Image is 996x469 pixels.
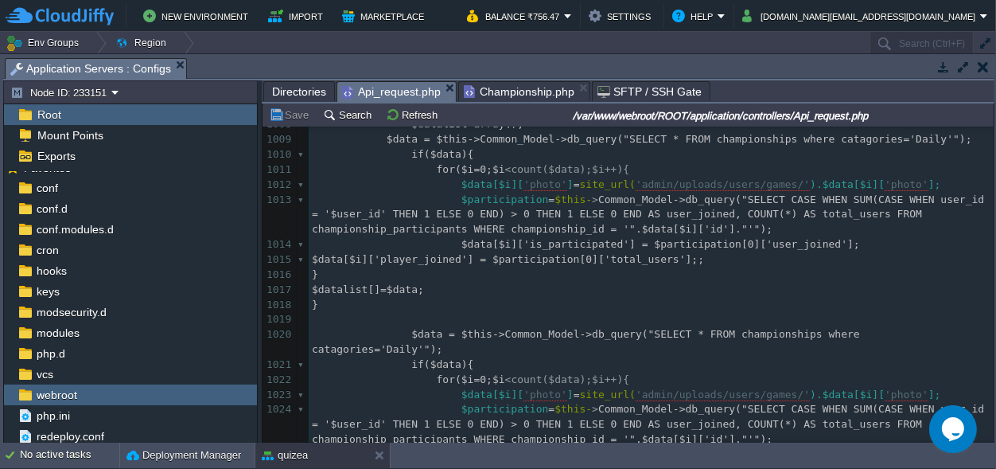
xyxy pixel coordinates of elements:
span: 'admin/uploads/users/games/' [636,178,810,191]
span: if($data){ [312,358,474,370]
div: 1020 [263,327,294,342]
span: site_url( [580,389,636,401]
span: $this- [554,193,592,205]
span: = [574,389,580,401]
button: Deployment Manager [126,448,241,463]
span: = [548,403,554,415]
span: = [548,193,554,205]
a: redeploy.conf [33,429,107,444]
span: if($data){ [312,148,474,160]
span: = [574,178,580,190]
div: 1014 [263,237,294,252]
span: < [505,373,512,385]
span: ]; [928,389,941,401]
span: $data = $this->Common_Model->db_query("SELECT * FROM championships where catagories='Daily'"); [312,133,972,145]
div: 1019 [263,312,294,327]
span: Directories [272,82,326,101]
li: /var/www/webroot/ROOT/admin/application/controllers/Championship.php [458,81,590,101]
span: } [312,268,318,280]
span: Common_Model->db_query("SELECT CASE WHEN SUM(CASE WHEN user_id = '$user_id' THEN 1 ELSE 0 END) > ... [312,403,990,445]
span: 'photo' [885,178,928,191]
a: hooks [33,264,69,278]
a: Root [34,107,64,122]
span: $data[$i]['player_joined'] = $participation[0]['total_users'];; [312,253,704,265]
span: < [505,163,512,175]
span: ] [567,178,574,190]
div: 1023 [263,388,294,403]
button: Env Groups [6,32,84,54]
button: Balance ₹756.47 [467,6,564,25]
span: ] [567,389,574,401]
span: > [592,403,598,415]
img: CloudJiffy [6,6,114,26]
span: keys [33,284,62,299]
div: 1015 [263,252,294,268]
a: webroot [33,388,80,402]
button: Region [115,32,172,54]
div: 1021 [263,358,294,373]
span: $participation [461,403,549,415]
div: No active tasks [20,443,119,468]
button: Save [269,107,313,122]
span: $this- [554,403,592,415]
a: conf [33,181,60,195]
button: Import [268,6,328,25]
span: } [312,299,318,311]
span: for($i=0;$i [312,373,505,385]
span: $datalist[]=$data; [312,283,424,295]
button: quizea [262,448,308,463]
div: 1022 [263,373,294,388]
button: Help [672,6,718,25]
span: $data[$i]['is_participated'] = $participation[0]['user_joined']; [312,238,860,250]
button: Marketplace [342,6,429,25]
button: Node ID: 233151 [10,85,111,100]
button: New Environment [143,6,253,25]
a: conf.modules.d [33,222,116,236]
span: Application Servers : Configs [10,59,171,79]
span: site_url( [580,178,636,190]
a: modules [33,326,82,340]
div: 1013 [263,193,294,208]
li: /var/www/webroot/ROOT/application/controllers/Api_request.php [337,81,457,101]
div: 1017 [263,283,294,298]
a: Exports [34,149,78,163]
a: cron [33,243,61,257]
a: php.d [33,346,68,361]
button: [DOMAIN_NAME][EMAIL_ADDRESS][DOMAIN_NAME] [742,6,980,25]
a: Mount Points [34,128,106,143]
span: Api_request.php [342,82,441,102]
span: 'admin/uploads/users/games/' [636,389,810,401]
div: 1016 [263,268,294,283]
span: Common_Model->db_query("SELECT CASE WHEN SUM(CASE WHEN user_id = '$user_id' THEN 1 ELSE 0 END) > ... [312,193,990,236]
span: ).$data[$i][ [810,389,885,401]
span: SFTP / SSH Gate [597,82,702,101]
button: Refresh [386,107,442,122]
div: 1018 [263,298,294,313]
span: $participation [461,193,549,205]
span: 'photo' [885,389,928,401]
a: modsecurity.d [33,305,109,319]
div: 1024 [263,402,294,417]
span: ).$data[$i][ [810,178,885,190]
a: Favorites [21,162,73,174]
a: conf.d [33,201,70,216]
a: php.ini [33,408,72,423]
a: vcs [33,367,56,381]
div: 1011 [263,162,294,178]
div: 1010 [263,147,294,162]
span: 'photo' [523,389,567,401]
div: 1009 [263,132,294,147]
